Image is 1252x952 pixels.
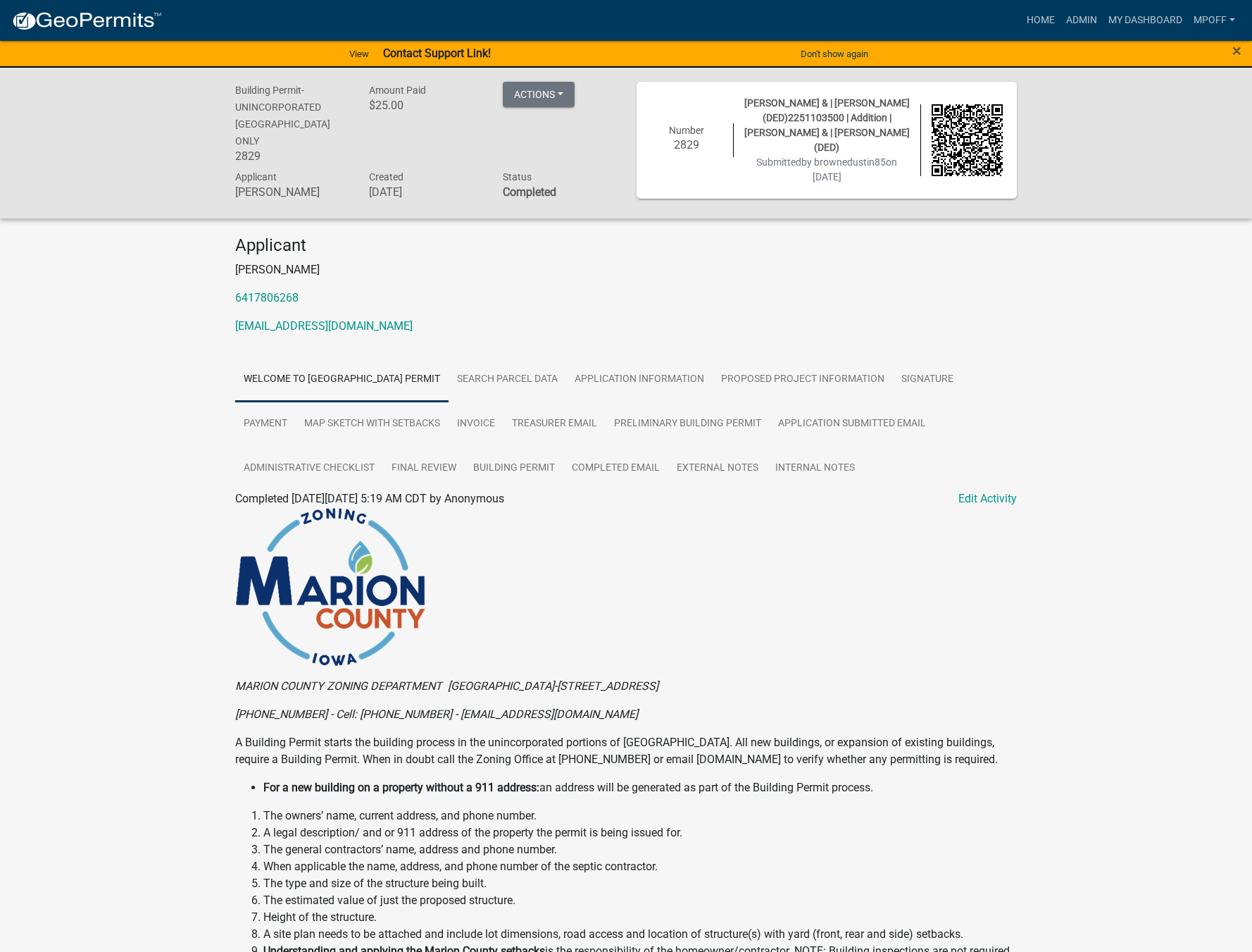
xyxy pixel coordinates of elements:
a: Home [1021,7,1060,34]
a: Invoice [449,402,503,447]
img: image_06c7930e-0212-4c93-a63e-19c9d8ad0dea.png [235,507,426,667]
li: The owners’ name, current address, and phone number. [263,808,1017,824]
i: [PHONE_NUMBER] - Cell: [PHONE_NUMBER] - [EMAIL_ADDRESS][DOMAIN_NAME] [235,707,638,721]
a: Signature [893,357,962,402]
span: Submitted on [DATE] [756,156,897,183]
a: External Notes [668,446,767,491]
a: Proposed Project Information [713,357,893,402]
h4: Applicant [235,235,1017,256]
strong: Contact Support Link! [383,47,491,60]
li: A site plan needs to be attached and include lot dimensions, road access and location of structur... [263,926,1017,943]
span: Completed [DATE][DATE] 5:19 AM CDT by Anonymous [235,492,504,505]
span: Created [369,171,403,183]
span: [PERSON_NAME] & | [PERSON_NAME] (DED)2251103500 | Addition | [PERSON_NAME] & | [PERSON_NAME] (DED) [744,97,910,153]
span: × [1232,41,1241,61]
span: by brownedustin85 [801,156,886,168]
a: Administrative Checklist [235,446,383,491]
a: Application Information [566,357,713,402]
a: 6417806268 [235,291,299,304]
a: Treasurer Email [503,402,606,447]
li: The estimated value of just the proposed structure. [263,892,1017,909]
span: Applicant [235,171,277,183]
a: Preliminary Building Permit [606,402,770,447]
h6: 2829 [651,138,722,152]
button: Close [1232,42,1241,59]
span: Building Permit-UNINCORPORATED [GEOGRAPHIC_DATA] ONLY [235,85,330,147]
span: Status [503,171,532,183]
h6: [PERSON_NAME] [235,185,348,199]
button: Don't show again [795,42,874,66]
p: [PERSON_NAME] [235,261,1017,278]
strong: Completed [503,185,556,199]
a: Building Permit [465,446,563,491]
a: Final Review [383,446,465,491]
h6: $25.00 [369,99,482,112]
img: QR code [932,104,1003,176]
a: Application Submitted Email [770,402,934,447]
span: Amount Paid [369,85,426,96]
button: Actions [503,82,575,107]
span: Number [669,125,704,136]
li: The general contractors’ name, address and phone number. [263,841,1017,858]
p: A Building Permit starts the building process in the unincorporated portions of [GEOGRAPHIC_DATA]... [235,734,1017,768]
a: Map Sketch with Setbacks [296,402,449,447]
a: My Dashboard [1103,7,1188,34]
a: Search Parcel Data [449,357,566,402]
h6: 2829 [235,149,348,163]
li: an address will be generated as part of the Building Permit process. [263,779,1017,796]
a: Completed Email [563,446,668,491]
h6: [DATE] [369,185,482,199]
a: [EMAIL_ADDRESS][DOMAIN_NAME] [235,319,413,333]
li: When applicable the name, address, and phone number of the septic contractor. [263,858,1017,875]
strong: For a new building on a property without a 911 address: [263,781,539,794]
li: Height of the structure. [263,909,1017,926]
li: A legal description/ and or 911 address of the property the permit is being issued for. [263,824,1017,841]
i: MARION COUNTY ZONING DEPARTMENT [GEOGRAPHIC_DATA]-[STREET_ADDRESS] [235,679,658,693]
li: The type and size of the structure being built. [263,875,1017,892]
a: Payment [235,402,296,447]
a: mpoff [1188,7,1241,34]
a: View [344,42,375,66]
a: Internal Notes [767,446,863,491]
a: Edit Activity [958,490,1017,507]
a: Admin [1060,7,1103,34]
a: Welcome to [GEOGRAPHIC_DATA] Permit [235,357,449,402]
